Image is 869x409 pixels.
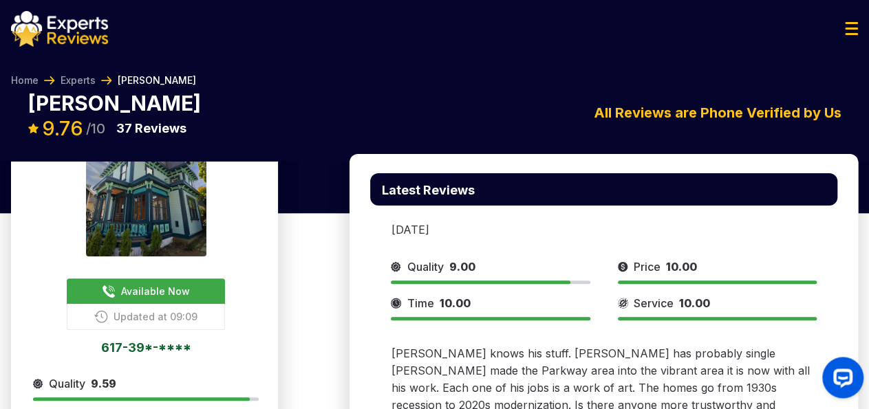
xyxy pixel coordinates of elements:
div: [DATE] [391,221,429,238]
button: Updated at 09:09 [67,304,225,330]
span: Time [407,295,433,311]
a: Experts [61,74,96,87]
span: 9.59 [91,377,116,390]
span: Service [634,295,674,311]
span: 10.00 [679,296,710,310]
img: slider icon [391,258,401,275]
p: [PERSON_NAME] [28,93,201,113]
img: expert image [86,136,206,256]
span: [PERSON_NAME] [118,74,196,87]
span: 9.76 [42,117,83,140]
p: Reviews [116,119,186,138]
img: Menu Icon [845,22,858,35]
img: slider icon [33,375,43,392]
span: Available Now [121,284,190,298]
img: slider icon [618,295,628,311]
span: Price [634,258,661,275]
img: buttonPhoneIcon [102,285,116,298]
button: Available Now [67,278,225,304]
img: logo [11,11,108,47]
span: 37 [116,121,132,135]
div: All Reviews are Phone Verified by Us [350,102,858,123]
nav: Breadcrumb [11,74,196,87]
img: slider icon [618,258,628,275]
iframe: OpenWidget widget [811,351,869,409]
img: slider icon [391,295,401,311]
span: Quality [49,375,85,392]
img: buttonPhoneIcon [94,310,108,323]
a: Home [11,74,39,87]
span: 10.00 [666,260,697,274]
span: 9.00 [449,260,475,274]
p: Latest Reviews [381,184,474,197]
span: 10.00 [439,296,470,310]
span: Updated at 09:09 [114,309,197,324]
span: Quality [407,258,443,275]
span: /10 [86,122,105,135]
